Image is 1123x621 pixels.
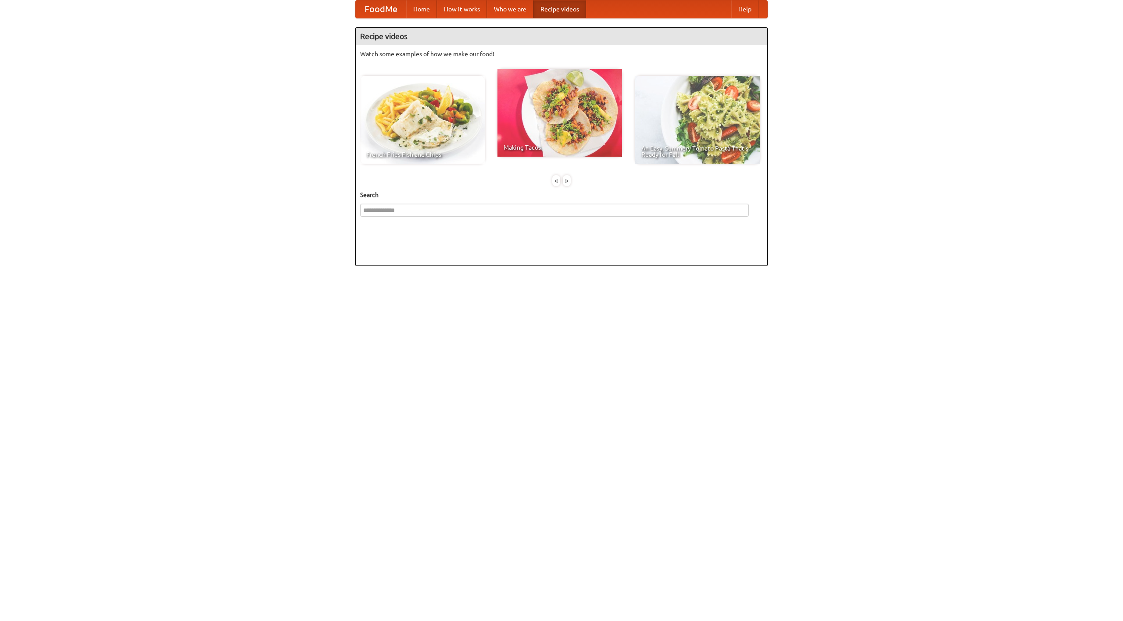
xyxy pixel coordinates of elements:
[356,28,767,45] h4: Recipe videos
[552,175,560,186] div: «
[487,0,533,18] a: Who we are
[504,144,616,151] span: Making Tacos
[360,190,763,199] h5: Search
[731,0,758,18] a: Help
[406,0,437,18] a: Home
[366,151,479,158] span: French Fries Fish and Chips
[356,0,406,18] a: FoodMe
[360,50,763,58] p: Watch some examples of how we make our food!
[635,76,760,164] a: An Easy, Summery Tomato Pasta That's Ready for Fall
[563,175,571,186] div: »
[641,145,754,158] span: An Easy, Summery Tomato Pasta That's Ready for Fall
[437,0,487,18] a: How it works
[360,76,485,164] a: French Fries Fish and Chips
[497,69,622,157] a: Making Tacos
[533,0,586,18] a: Recipe videos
